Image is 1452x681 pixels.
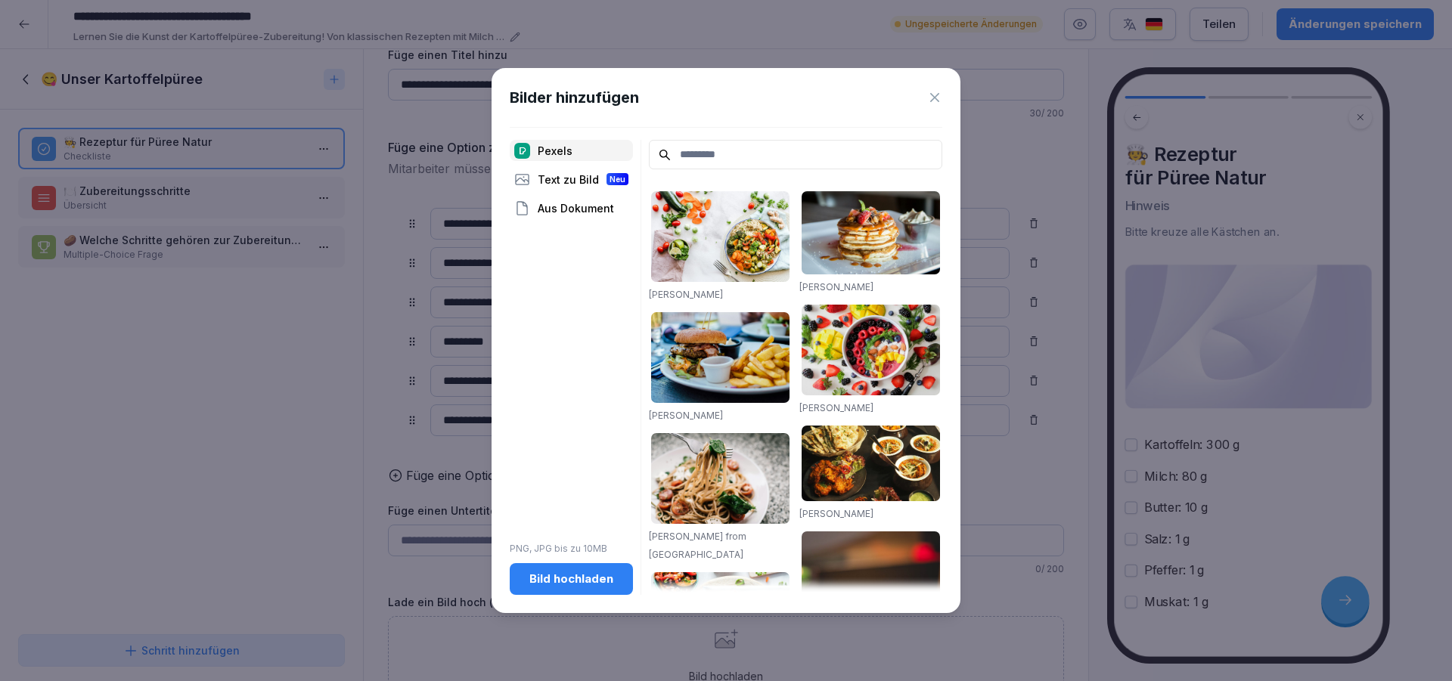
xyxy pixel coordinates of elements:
[649,410,723,421] a: [PERSON_NAME]
[802,191,940,274] img: pexels-photo-376464.jpeg
[651,191,790,282] img: pexels-photo-1640777.jpeg
[649,531,746,560] a: [PERSON_NAME] from [GEOGRAPHIC_DATA]
[514,143,530,159] img: pexels.png
[510,140,633,161] div: Pexels
[651,433,790,524] img: pexels-photo-1279330.jpeg
[802,305,940,395] img: pexels-photo-1099680.jpeg
[510,197,633,218] div: Aus Dokument
[651,572,790,675] img: pexels-photo-1640772.jpeg
[799,508,873,519] a: [PERSON_NAME]
[510,542,633,556] p: PNG, JPG bis zu 10MB
[799,402,873,413] a: [PERSON_NAME]
[651,312,790,403] img: pexels-photo-70497.jpeg
[799,281,873,293] a: [PERSON_NAME]
[802,426,940,501] img: pexels-photo-958545.jpeg
[510,169,633,190] div: Text zu Bild
[510,86,639,109] h1: Bilder hinzufügen
[649,289,723,300] a: [PERSON_NAME]
[510,563,633,595] button: Bild hochladen
[607,173,628,185] div: Neu
[522,571,621,587] div: Bild hochladen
